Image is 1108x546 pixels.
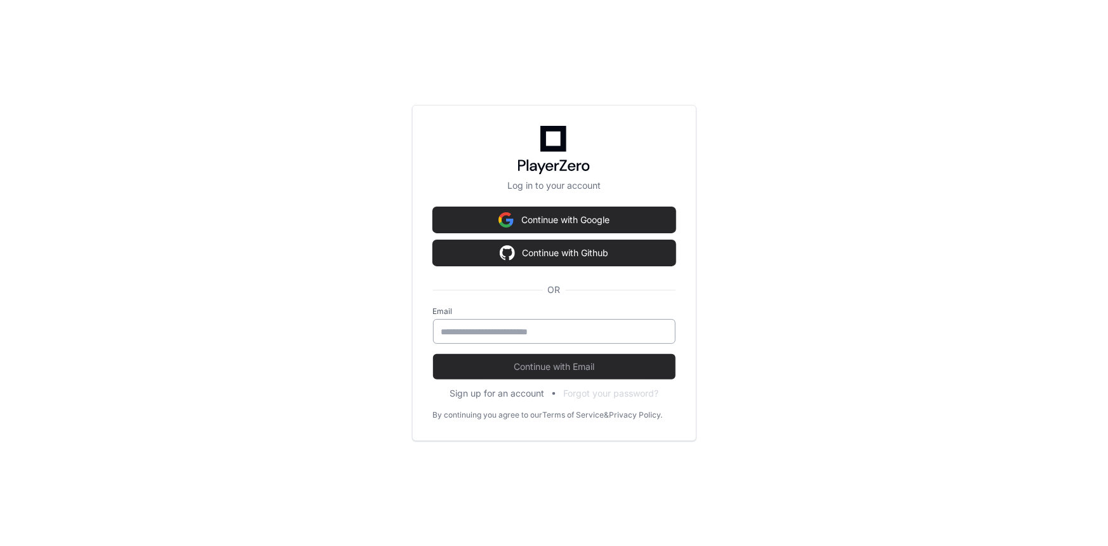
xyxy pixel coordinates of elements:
img: Sign in with google [500,240,515,266]
label: Email [433,306,676,317]
span: Continue with Email [433,360,676,373]
button: Continue with Email [433,354,676,379]
img: Sign in with google [498,207,514,233]
p: Log in to your account [433,179,676,192]
button: Continue with Google [433,207,676,233]
div: By continuing you agree to our [433,410,543,420]
button: Sign up for an account [450,387,544,400]
button: Forgot your password? [563,387,658,400]
a: Terms of Service [543,410,604,420]
span: OR [543,283,566,296]
div: & [604,410,610,420]
button: Continue with Github [433,240,676,266]
a: Privacy Policy. [610,410,663,420]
